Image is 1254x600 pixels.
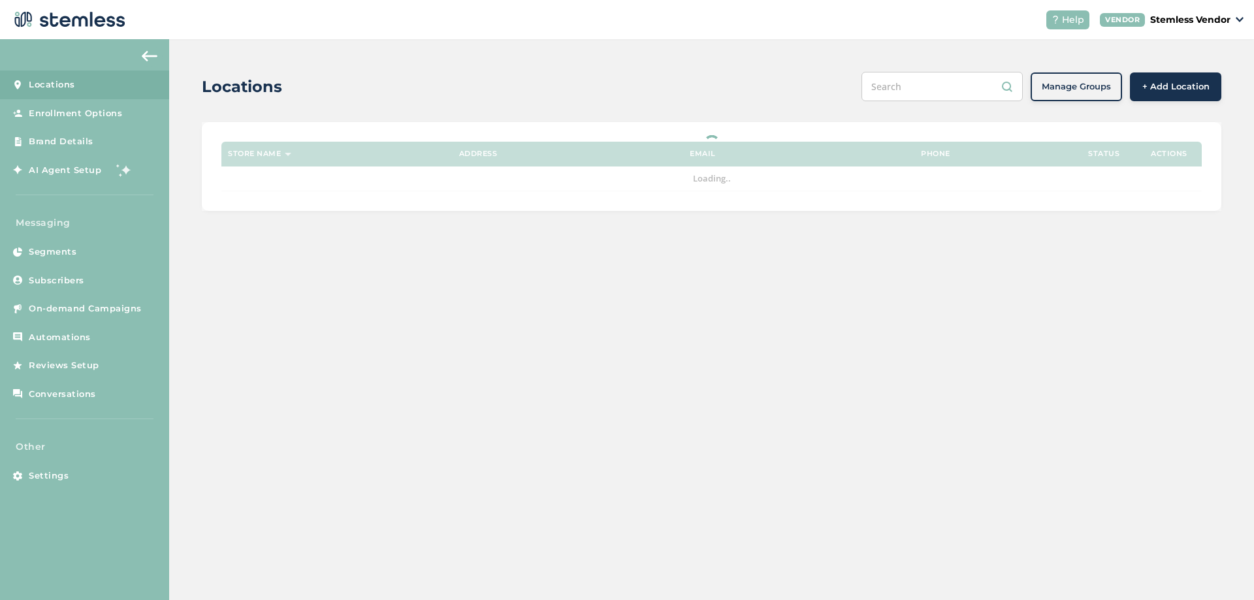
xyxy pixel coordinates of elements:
span: Automations [29,331,91,344]
img: icon_down-arrow-small-66adaf34.svg [1236,17,1244,22]
img: glitter-stars-b7820f95.gif [111,157,137,183]
div: VENDOR [1100,13,1145,27]
span: Manage Groups [1042,80,1111,93]
span: + Add Location [1142,80,1210,93]
img: icon-help-white-03924b79.svg [1052,16,1059,24]
span: Reviews Setup [29,359,99,372]
span: Enrollment Options [29,107,122,120]
span: On-demand Campaigns [29,302,142,315]
span: Segments [29,245,76,259]
span: Settings [29,469,69,482]
span: Conversations [29,388,96,401]
span: Brand Details [29,135,93,148]
img: icon-arrow-back-accent-c549486e.svg [142,51,157,61]
span: Subscribers [29,274,84,287]
button: + Add Location [1130,72,1221,101]
span: AI Agent Setup [29,164,101,177]
span: Locations [29,78,75,91]
input: Search [861,72,1023,101]
p: Stemless Vendor [1150,13,1230,27]
button: Manage Groups [1031,72,1122,101]
h2: Locations [202,75,282,99]
span: Help [1062,13,1084,27]
img: logo-dark-0685b13c.svg [10,7,125,33]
